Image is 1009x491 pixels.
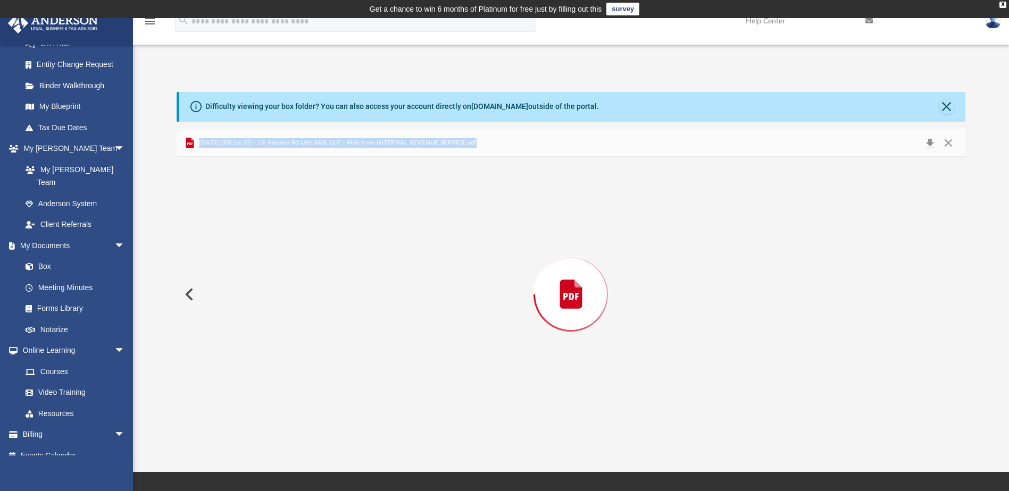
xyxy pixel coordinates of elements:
[15,256,130,277] a: Box
[205,101,599,112] div: Difficulty viewing your box folder? You can also access your account directly on outside of the p...
[15,54,141,75] a: Entity Change Request
[144,20,156,28] a: menu
[939,99,954,114] button: Close
[985,13,1001,29] img: User Pic
[114,235,136,257] span: arrow_drop_down
[999,2,1006,8] div: close
[15,159,130,193] a: My [PERSON_NAME] Team
[177,129,965,431] div: Preview
[196,138,476,148] span: [DATE] (08:16:55) - 19 Autumn Rd Unit A&B, LLC - Mail from INTERNAL REVENUE SERVICE.pdf
[114,424,136,446] span: arrow_drop_down
[5,13,101,33] img: Anderson Advisors Platinum Portal
[15,214,136,235] a: Client Referrals
[114,340,136,362] span: arrow_drop_down
[7,138,136,159] a: My [PERSON_NAME] Teamarrow_drop_down
[606,3,639,15] a: survey
[15,96,136,117] a: My Blueprint
[939,136,958,150] button: Close
[178,14,189,26] i: search
[7,235,136,256] a: My Documentsarrow_drop_down
[7,424,141,445] a: Billingarrow_drop_down
[15,319,136,340] a: Notarize
[7,445,141,466] a: Events Calendar
[471,102,528,111] a: [DOMAIN_NAME]
[177,280,200,309] button: Previous File
[15,277,136,298] a: Meeting Minutes
[15,298,130,319] a: Forms Library
[144,15,156,28] i: menu
[15,193,136,214] a: Anderson System
[370,3,602,15] div: Get a chance to win 6 months of Platinum for free just by filling out this
[15,361,136,382] a: Courses
[920,136,939,150] button: Download
[15,403,136,424] a: Resources
[15,75,141,96] a: Binder Walkthrough
[114,138,136,160] span: arrow_drop_down
[7,340,136,361] a: Online Learningarrow_drop_down
[15,382,130,403] a: Video Training
[15,117,141,138] a: Tax Due Dates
